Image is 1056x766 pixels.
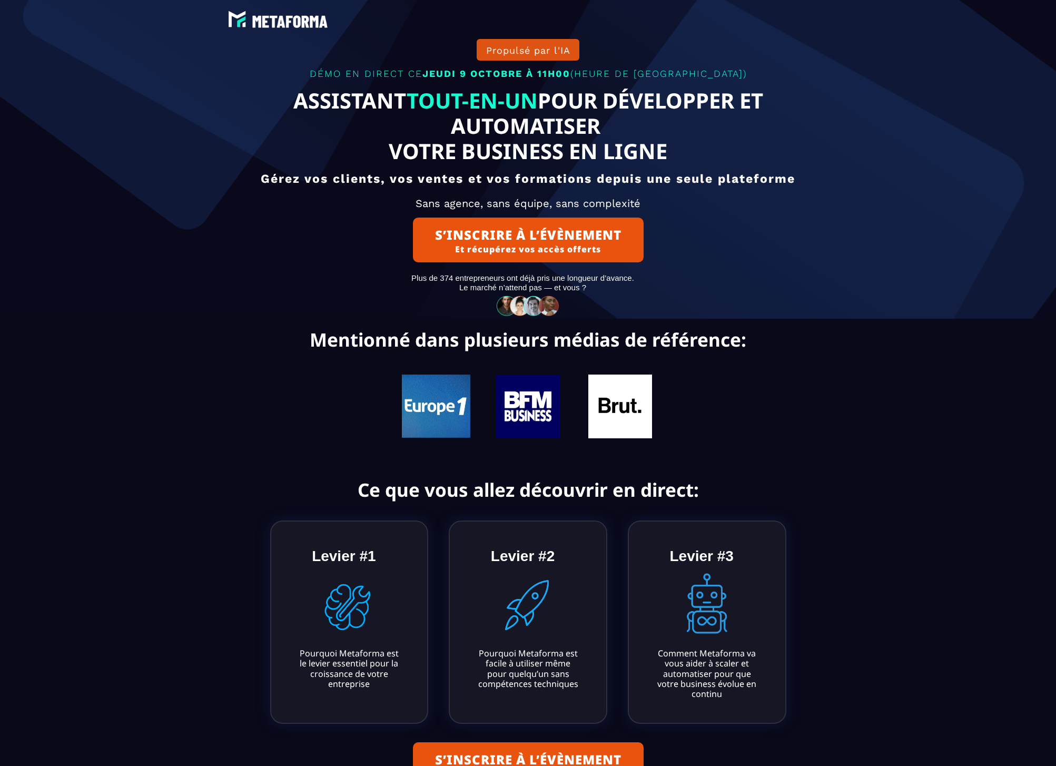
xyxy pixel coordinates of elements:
h2: Sans agence, sans équipe, sans complexité [207,192,850,215]
span: JEUDI 9 OCTOBRE À 11H00 [422,68,570,79]
div: Comment Metaforma va vous aider à scaler et automatiser pour que votre business évolue en continu [657,649,757,699]
text: Levier #3 [667,545,736,567]
text: Pourquoi Metaforma est facile à utiliser même pour quelqu’un sans compétences techniques [475,646,581,692]
img: 0554b7621dbcc23f00e47a6d4a67910b_Capture_d%E2%80%99e%CC%81cran_2025-06-07_a%CC%80_08.10.48.png [402,375,470,438]
img: 32586e8465b4242308ef789b458fc82f_community-people.png [494,295,563,317]
text: Pourquoi Metaforma est le levier essentiel pour la croissance de votre entreprise [297,646,402,692]
b: Gérez vos clients, vos ventes et vos formations depuis une seule plateforme [261,172,795,186]
text: Levier #1 [309,545,378,567]
text: Ce que vous allez découvrir en direct: [16,477,1040,505]
img: b7f71f5504ea002da3ba733e1ad0b0f6_119.jpg [496,375,560,438]
button: Propulsé par l'IA [477,39,579,61]
img: d4a267b17fc6e0ef114dc0b8481fbdda_E2C8B7EC-D681-4D32-9C9E-9B9A6C7BD6DF.png [670,570,744,644]
p: DÉMO EN DIRECT CE (HEURE DE [GEOGRAPHIC_DATA]) [207,65,850,82]
img: 1d3fc4a091ef8b41c79d0fb4c4bd3f35_D0A26184-220D-4C06-96EB-B2CDB567F1BB.png [312,570,386,644]
text: Plus de 374 entrepreneurs ont déjà pris une longueur d’avance. Le marché n’attend pas — et vous ? [196,271,850,295]
img: 704b97603b3d89ec847c04719d9c8fae_221.jpg [588,375,652,438]
img: 7855a750c2a90cff45b22efec585ac75_9C77A67D-99AA-47C6-92F1-D3122C73E2E3.png [491,570,565,644]
img: e6894688e7183536f91f6cf1769eef69_LOGO_BLANC.png [225,8,331,31]
text: Levier #2 [488,545,557,567]
text: ASSISTANT POUR DÉVELOPPER ET AUTOMATISER VOTRE BUSINESS EN LIGNE [255,85,801,166]
text: Mentionné dans plusieurs médias de référence: [16,329,1040,353]
button: S’INSCRIRE À L’ÉVÈNEMENTEt récupérez vos accès offerts [413,218,644,262]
